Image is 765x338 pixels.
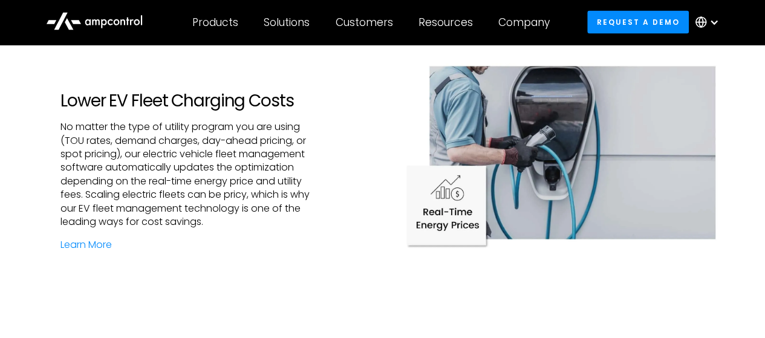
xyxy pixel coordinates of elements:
[498,16,550,29] div: Company
[336,16,393,29] div: Customers
[264,16,310,29] div: Solutions
[60,91,322,111] h2: Lower EV Fleet Charging Costs
[587,11,689,33] a: Request a demo
[418,16,473,29] div: Resources
[60,238,322,252] a: Learn More
[60,120,322,229] p: No matter the type of utility program you are using (TOU rates, demand charges, day-ahead pricing...
[192,16,238,29] div: Products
